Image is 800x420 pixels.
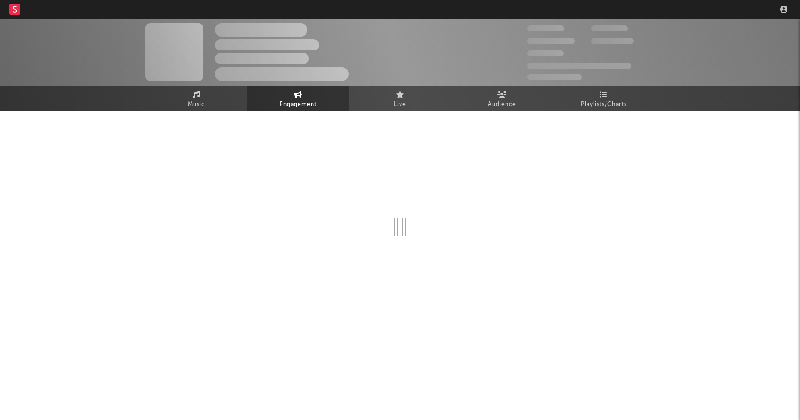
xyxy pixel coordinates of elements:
a: Engagement [247,86,349,111]
span: 100,000 [527,50,564,56]
span: Playlists/Charts [581,99,627,110]
span: Jump Score: 85.0 [527,74,582,80]
span: Live [394,99,406,110]
span: 50,000,000 [527,38,575,44]
span: 100,000 [591,25,628,31]
a: Playlists/Charts [553,86,655,111]
span: 1,000,000 [591,38,634,44]
span: Engagement [280,99,317,110]
a: Live [349,86,451,111]
span: Audience [488,99,516,110]
a: Audience [451,86,553,111]
span: 300,000 [527,25,564,31]
span: Music [188,99,205,110]
a: Music [145,86,247,111]
span: 50,000,000 Monthly Listeners [527,63,631,69]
